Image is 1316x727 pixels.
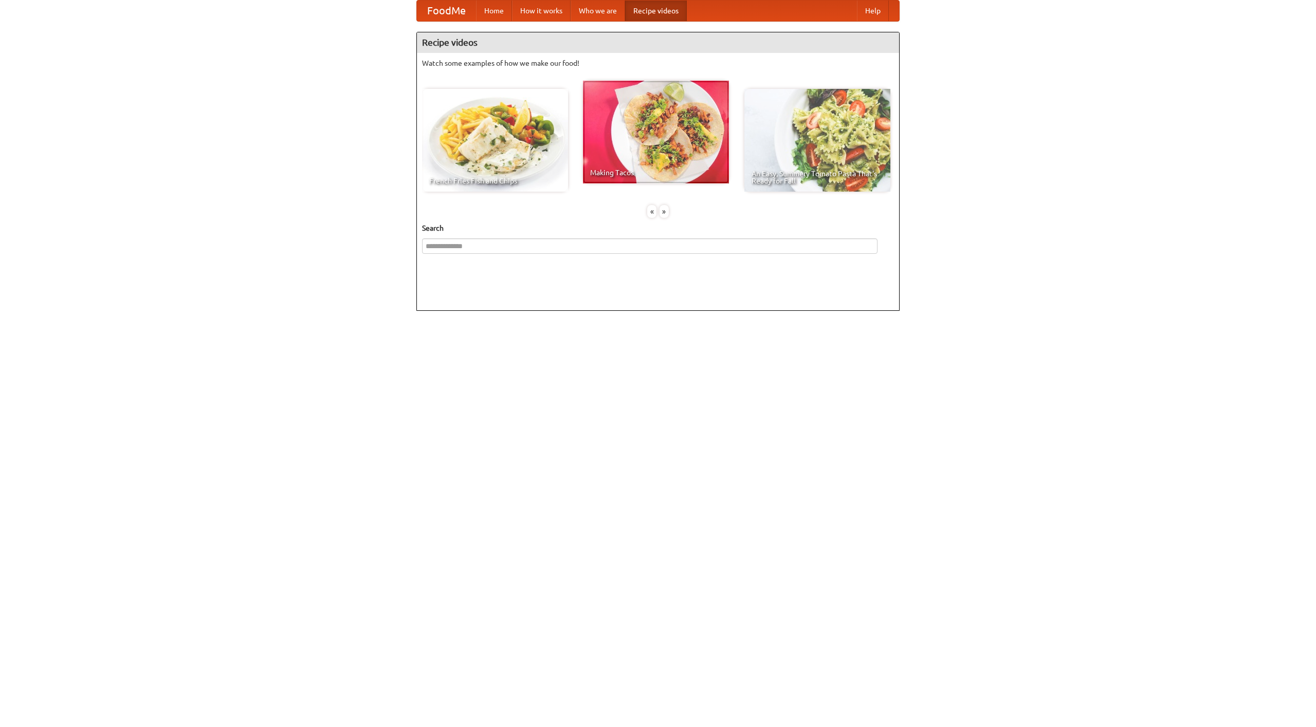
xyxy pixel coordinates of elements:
[476,1,512,21] a: Home
[660,205,669,218] div: »
[422,58,894,68] p: Watch some examples of how we make our food!
[422,223,894,233] h5: Search
[744,89,890,192] a: An Easy, Summery Tomato Pasta That's Ready for Fall
[429,177,561,184] span: French Fries Fish and Chips
[512,1,571,21] a: How it works
[625,1,687,21] a: Recipe videos
[422,89,568,192] a: French Fries Fish and Chips
[590,169,722,176] span: Making Tacos
[857,1,889,21] a: Help
[417,32,899,53] h4: Recipe videos
[417,1,476,21] a: FoodMe
[752,170,883,184] span: An Easy, Summery Tomato Pasta That's Ready for Fall
[571,1,625,21] a: Who we are
[583,81,729,183] a: Making Tacos
[647,205,656,218] div: «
